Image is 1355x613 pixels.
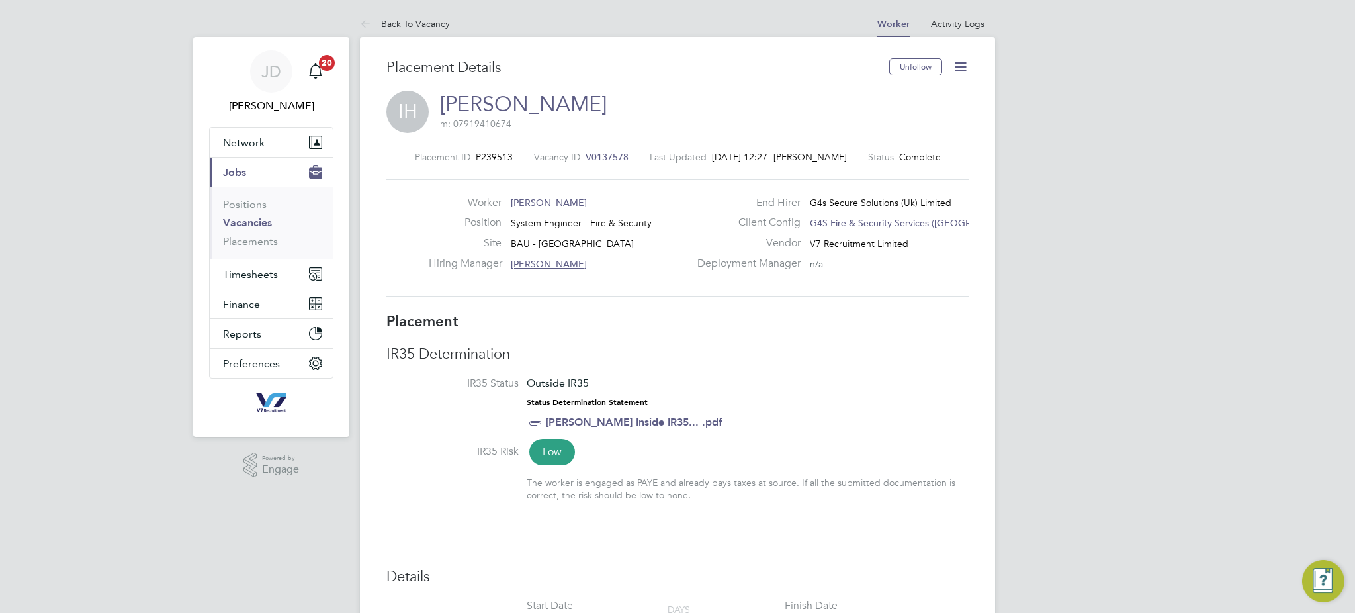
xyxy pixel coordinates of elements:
[386,567,969,587] h3: Details
[223,268,278,281] span: Timesheets
[440,91,607,117] a: [PERSON_NAME]
[810,197,951,209] span: G4s Secure Solutions (Uk) Limited
[210,259,333,289] button: Timesheets
[476,151,513,163] span: P239513
[360,18,450,30] a: Back To Vacancy
[689,196,801,210] label: End Hirer
[319,55,335,71] span: 20
[210,158,333,187] button: Jobs
[527,477,969,500] div: The worker is engaged as PAYE and already pays taxes at source. If all the submitted documentatio...
[689,216,801,230] label: Client Config
[209,392,333,413] a: Go to home page
[534,151,580,163] label: Vacancy ID
[810,217,1059,229] span: G4S Fire & Security Services ([GEOGRAPHIC_DATA]) Lim…
[773,151,847,163] span: [PERSON_NAME]
[386,312,459,330] b: Placement
[440,118,511,130] span: m: 07919410674
[210,289,333,318] button: Finance
[511,258,587,270] span: [PERSON_NAME]
[251,392,292,413] img: v7recruitment-logo-retina.png
[511,197,587,209] span: [PERSON_NAME]
[868,151,894,163] label: Status
[931,18,984,30] a: Activity Logs
[261,63,281,80] span: JD
[302,50,329,93] a: 20
[586,151,629,163] span: V0137578
[650,151,707,163] label: Last Updated
[527,377,589,389] span: Outside IR35
[223,216,272,229] a: Vacancies
[210,187,333,259] div: Jobs
[386,91,429,133] span: IH
[429,216,502,230] label: Position
[243,453,300,478] a: Powered byEngage
[210,349,333,378] button: Preferences
[877,19,910,30] a: Worker
[223,298,260,310] span: Finance
[386,58,879,77] h3: Placement Details
[223,357,280,370] span: Preferences
[386,345,969,364] h3: IR35 Determination
[527,599,573,613] div: Start Date
[689,236,801,250] label: Vendor
[529,439,575,465] span: Low
[511,217,652,229] span: System Engineer - Fire & Security
[429,196,502,210] label: Worker
[689,257,801,271] label: Deployment Manager
[223,328,261,340] span: Reports
[899,151,941,163] span: Complete
[429,257,502,271] label: Hiring Manager
[223,136,265,149] span: Network
[209,98,333,114] span: Jake Dunwell
[386,377,519,391] label: IR35 Status
[223,235,278,248] a: Placements
[223,166,246,179] span: Jobs
[546,416,722,428] a: [PERSON_NAME] Inside IR35... .pdf
[210,128,333,157] button: Network
[527,398,648,407] strong: Status Determination Statement
[209,50,333,114] a: JD[PERSON_NAME]
[810,238,908,250] span: V7 Recruitment Limited
[889,58,942,75] button: Unfollow
[511,238,634,250] span: BAU - [GEOGRAPHIC_DATA]
[262,464,299,475] span: Engage
[223,198,267,211] a: Positions
[1302,560,1344,602] button: Engage Resource Center
[386,445,519,459] label: IR35 Risk
[429,236,502,250] label: Site
[810,258,823,270] span: n/a
[262,453,299,464] span: Powered by
[785,599,838,613] div: Finish Date
[415,151,470,163] label: Placement ID
[712,151,773,163] span: [DATE] 12:27 -
[210,319,333,348] button: Reports
[193,37,349,437] nav: Main navigation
